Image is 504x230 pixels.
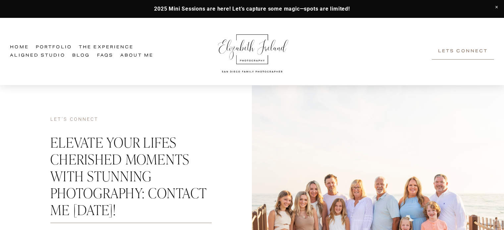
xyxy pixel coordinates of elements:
[120,52,153,60] a: About Me
[97,52,113,60] a: FAQs
[79,43,134,52] a: folder dropdown
[50,133,212,218] h2: Elevate Your lifes cherished Moments with Stunning Photography: Contact Me [DATE]!
[10,52,65,60] a: Aligned Studio
[10,43,28,52] a: Home
[214,28,291,75] img: Elizabeth Ireland Photography San Diego Family Photographer
[79,44,134,51] span: The Experience
[50,116,212,123] h4: Let’s COnnect
[72,52,90,60] a: Blog
[432,43,494,60] a: Lets Connect
[36,43,72,52] a: Portfolio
